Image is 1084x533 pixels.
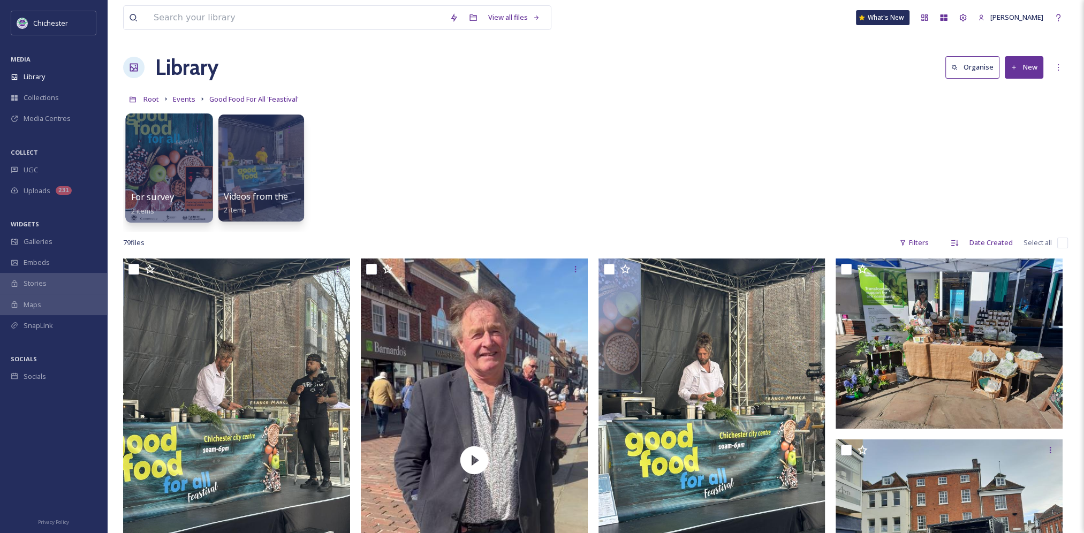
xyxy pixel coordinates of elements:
div: Filters [894,232,934,253]
span: UGC [24,165,38,175]
span: Root [143,94,159,104]
span: Galleries [24,237,52,247]
span: Socials [24,371,46,382]
a: Library [155,51,218,83]
span: Chichester [33,18,68,28]
span: 2 items [224,205,247,215]
span: Good Food For All 'Feastival' [209,94,299,104]
a: Privacy Policy [38,515,69,528]
span: Collections [24,93,59,103]
span: Select all [1024,238,1052,248]
span: COLLECT [11,148,38,156]
a: Good Food For All 'Feastival' [209,93,299,105]
input: Search your library [148,6,444,29]
span: Uploads [24,186,50,196]
span: [PERSON_NAME] [990,12,1043,22]
span: Embeds [24,257,50,268]
a: Root [143,93,159,105]
button: New [1005,56,1043,78]
span: Privacy Policy [38,519,69,526]
a: Videos from the Good Food For All Feastival2 items [224,192,398,215]
span: Library [24,72,45,82]
a: View all files [483,7,545,28]
a: [PERSON_NAME] [973,7,1049,28]
span: SOCIALS [11,355,37,363]
span: Stories [24,278,47,288]
a: For survey2 items [131,192,175,216]
span: For survey [131,191,175,203]
span: Media Centres [24,113,71,124]
a: Events [173,93,195,105]
img: Tuppenny Barn.jpg [836,258,1063,429]
span: Videos from the Good Food For All Feastival [224,191,398,202]
button: Organise [945,56,999,78]
span: SnapLink [24,321,53,331]
div: Date Created [964,232,1018,253]
span: 79 file s [123,238,145,248]
a: What's New [856,10,909,25]
span: WIDGETS [11,220,39,228]
span: 2 items [131,205,155,215]
img: Logo_of_Chichester_District_Council.png [17,18,28,28]
div: 231 [56,186,72,195]
span: Events [173,94,195,104]
span: MEDIA [11,55,31,63]
span: Maps [24,300,41,310]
